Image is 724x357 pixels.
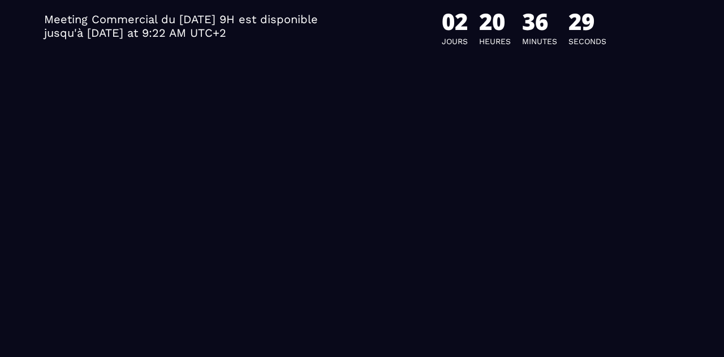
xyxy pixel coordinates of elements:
div: 20 [479,6,511,37]
div: 29 [568,6,606,37]
div: 36 [522,6,557,37]
span: Minutes [522,37,557,46]
div: 02 [442,6,468,37]
span: Seconds [568,37,606,46]
span: Meeting Commercial du [DATE] 9H est disponible jusqu'à [DATE] at 9:22 AM UTC+2 [44,12,356,40]
span: Jours [442,37,468,46]
span: Heures [479,37,511,46]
